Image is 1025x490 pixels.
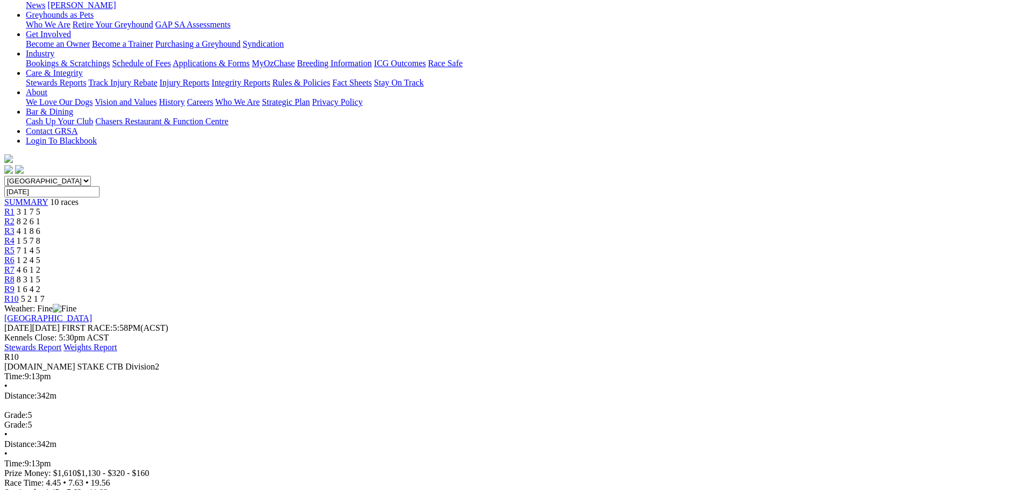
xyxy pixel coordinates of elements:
span: 1 6 4 2 [17,285,40,294]
a: Vision and Values [95,97,157,106]
a: Injury Reports [159,78,209,87]
img: logo-grsa-white.png [4,154,13,163]
span: 1 5 7 8 [17,236,40,245]
a: Race Safe [428,59,462,68]
span: R9 [4,285,15,294]
span: 7 1 4 5 [17,246,40,255]
a: R10 [4,294,19,303]
a: ICG Outcomes [374,59,426,68]
a: Become an Owner [26,39,90,48]
a: Careers [187,97,213,106]
input: Select date [4,186,100,197]
a: Schedule of Fees [112,59,171,68]
a: Purchasing a Greyhound [155,39,241,48]
a: Become a Trainer [92,39,153,48]
span: 4.45 [46,478,61,487]
span: R7 [4,265,15,274]
span: 3 1 7 5 [17,207,40,216]
span: • [86,478,89,487]
a: History [159,97,185,106]
a: Cash Up Your Club [26,117,93,126]
span: 4 6 1 2 [17,265,40,274]
span: 10 races [50,197,79,207]
a: Stewards Report [4,343,61,352]
a: R1 [4,207,15,216]
span: • [4,430,8,439]
span: 5 2 1 7 [21,294,45,303]
a: Who We Are [215,97,260,106]
span: 4 1 8 6 [17,226,40,236]
span: R5 [4,246,15,255]
a: GAP SA Assessments [155,20,231,29]
a: Track Injury Rebate [88,78,157,87]
span: Grade: [4,420,28,429]
div: 9:13pm [4,372,1021,381]
span: FIRST RACE: [62,323,112,332]
a: Strategic Plan [262,97,310,106]
a: Who We Are [26,20,70,29]
span: 1 2 4 5 [17,255,40,265]
a: Industry [26,49,54,58]
span: [DATE] [4,323,32,332]
img: facebook.svg [4,165,13,174]
a: Get Involved [26,30,71,39]
div: Get Involved [26,39,1021,49]
a: R8 [4,275,15,284]
a: Contact GRSA [26,126,77,136]
a: Login To Blackbook [26,136,97,145]
div: Kennels Close: 5:30pm ACST [4,333,1021,343]
a: [GEOGRAPHIC_DATA] [4,314,92,323]
a: Care & Integrity [26,68,83,77]
span: • [4,449,8,458]
span: Grade: [4,410,28,420]
span: 5:58PM(ACST) [62,323,168,332]
a: News [26,1,45,10]
div: [DOMAIN_NAME] STAKE CTB Division2 [4,362,1021,372]
div: 9:13pm [4,459,1021,468]
img: twitter.svg [15,165,24,174]
span: [DATE] [4,323,60,332]
a: Weights Report [63,343,117,352]
span: 19.56 [91,478,110,487]
a: Fact Sheets [333,78,372,87]
a: Greyhounds as Pets [26,10,94,19]
a: We Love Our Dogs [26,97,93,106]
span: Weather: Fine [4,304,76,313]
div: Care & Integrity [26,78,1021,88]
a: R3 [4,226,15,236]
a: Rules & Policies [272,78,330,87]
a: Applications & Forms [173,59,250,68]
div: 5 [4,420,1021,430]
span: • [4,381,8,390]
a: R2 [4,217,15,226]
img: Fine [53,304,76,314]
span: 8 2 6 1 [17,217,40,226]
a: R6 [4,255,15,265]
a: Integrity Reports [211,78,270,87]
div: Prize Money: $1,610 [4,468,1021,478]
a: Bar & Dining [26,107,73,116]
a: Bookings & Scratchings [26,59,110,68]
span: Race Time: [4,478,44,487]
span: $1,130 - $320 - $160 [77,468,150,478]
span: Distance: [4,391,37,400]
span: R4 [4,236,15,245]
span: • [63,478,66,487]
a: Breeding Information [297,59,372,68]
a: About [26,88,47,97]
a: Stay On Track [374,78,423,87]
a: [PERSON_NAME] [47,1,116,10]
div: About [26,97,1021,107]
span: R10 [4,352,19,361]
a: SUMMARY [4,197,48,207]
div: 342m [4,439,1021,449]
span: Time: [4,372,25,381]
div: Greyhounds as Pets [26,20,1021,30]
